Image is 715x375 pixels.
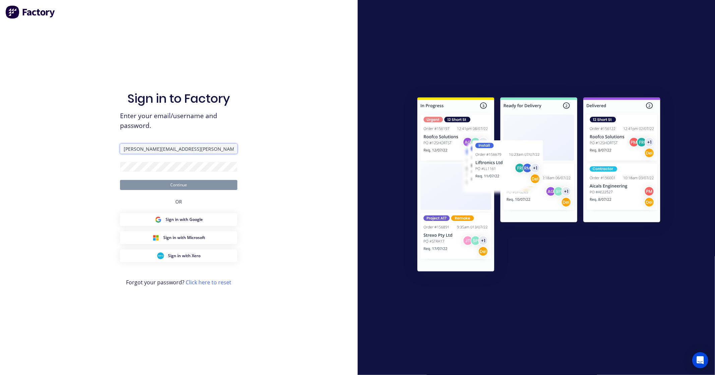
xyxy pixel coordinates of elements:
span: Forgot your password? [126,278,231,286]
h1: Sign in to Factory [127,91,230,106]
button: Xero Sign inSign in with Xero [120,249,237,262]
a: Click here to reset [186,279,231,286]
span: Sign in with Xero [168,253,200,259]
img: Microsoft Sign in [153,234,159,241]
img: Factory [5,5,56,19]
button: Continue [120,180,237,190]
span: Enter your email/username and password. [120,111,237,131]
span: Sign in with Microsoft [163,235,205,241]
div: OR [175,190,182,213]
img: Sign in [403,84,675,287]
div: Open Intercom Messenger [692,352,708,368]
img: Xero Sign in [157,252,164,259]
input: Email/Username [120,144,237,154]
span: Sign in with Google [166,217,203,223]
img: Google Sign in [155,216,162,223]
button: Google Sign inSign in with Google [120,213,237,226]
button: Microsoft Sign inSign in with Microsoft [120,231,237,244]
